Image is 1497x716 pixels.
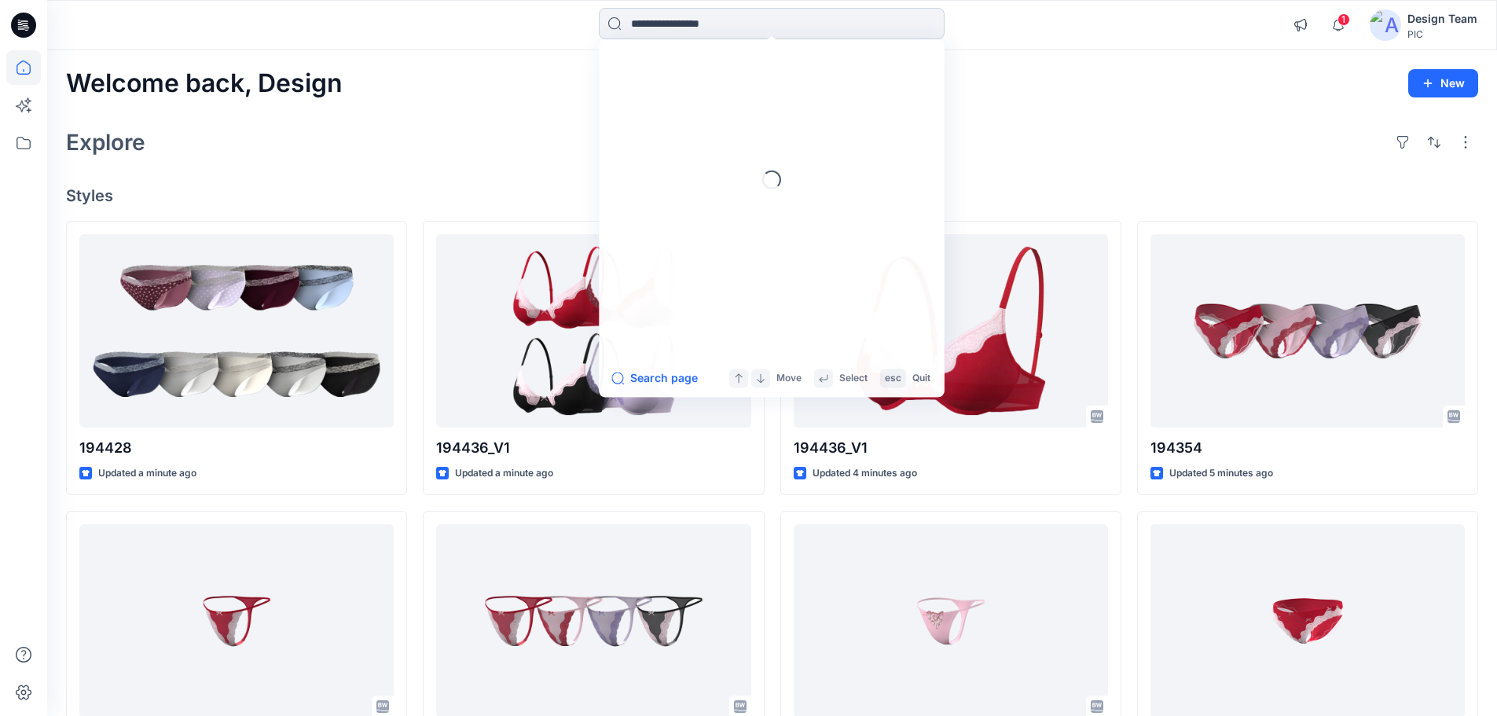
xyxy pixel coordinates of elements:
[912,370,930,387] p: Quit
[436,234,750,428] a: 194436_V1
[66,186,1478,205] h4: Styles
[1407,9,1477,28] div: Design Team
[839,370,868,387] p: Select
[776,370,802,387] p: Move
[66,69,343,98] h2: Welcome back, Design
[98,465,196,482] p: Updated a minute ago
[1408,69,1478,97] button: New
[1407,28,1477,40] div: PIC
[794,234,1108,428] a: 194436_V1
[1337,13,1350,26] span: 1
[885,370,901,387] p: esc
[66,130,145,155] h2: Explore
[79,437,394,459] p: 194428
[794,437,1108,459] p: 194436_V1
[79,234,394,428] a: 194428
[1150,234,1465,428] a: 194354
[455,465,553,482] p: Updated a minute ago
[436,437,750,459] p: 194436_V1
[1169,465,1273,482] p: Updated 5 minutes ago
[1370,9,1401,41] img: avatar
[813,465,917,482] p: Updated 4 minutes ago
[611,369,698,387] button: Search page
[1150,437,1465,459] p: 194354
